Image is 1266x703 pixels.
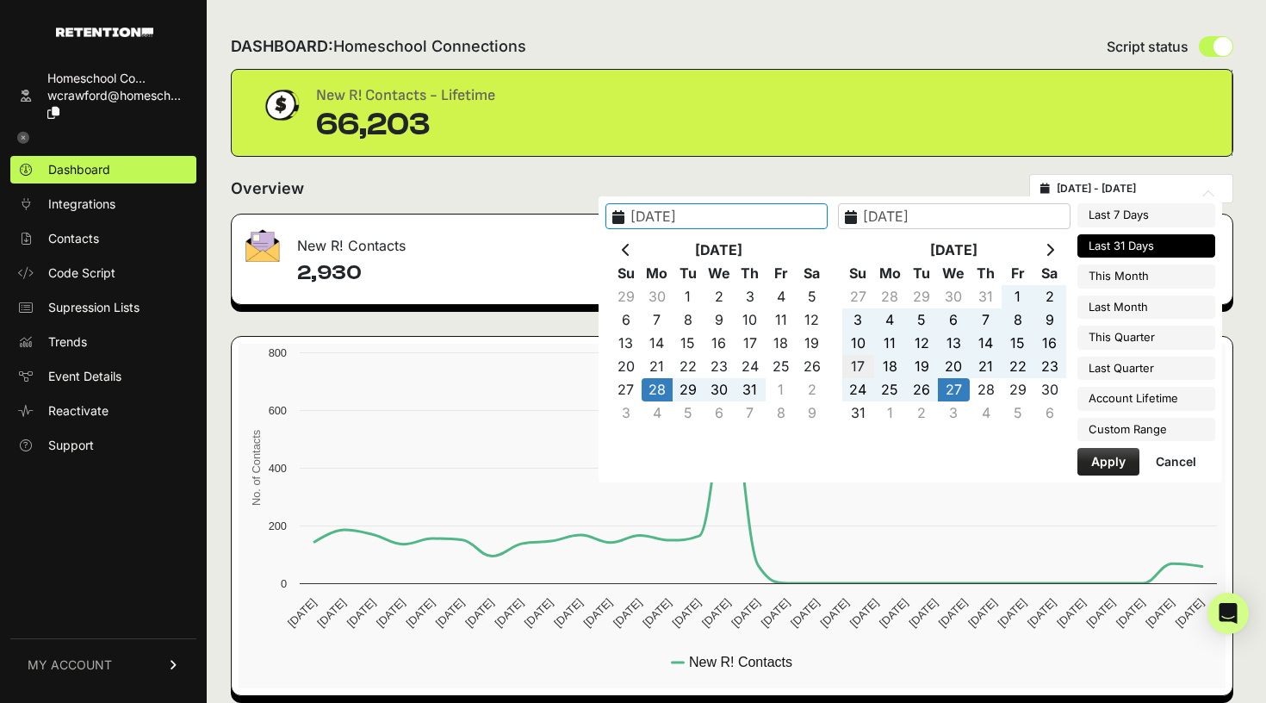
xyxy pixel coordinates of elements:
td: 10 [842,332,874,355]
div: 66,203 [316,108,495,142]
span: wcrawford@homesch... [47,88,181,103]
th: Mo [642,262,673,285]
td: 30 [938,285,970,308]
th: Su [611,262,642,285]
td: 29 [1002,378,1033,401]
text: [DATE] [344,596,378,630]
text: No. of Contacts [250,430,263,506]
td: 29 [906,285,938,308]
button: Cancel [1142,448,1210,476]
td: 4 [970,401,1002,425]
td: 11 [766,308,797,332]
td: 6 [1033,401,1065,425]
li: Last 7 Days [1077,203,1215,227]
a: Contacts [10,225,196,252]
td: 23 [1033,355,1065,378]
span: Reactivate [48,402,109,420]
td: 25 [874,378,906,401]
td: 14 [970,332,1002,355]
th: [DATE] [874,239,1034,262]
td: 25 [766,355,797,378]
text: New R! Contacts [689,655,792,669]
td: 30 [642,285,673,308]
td: 7 [735,401,766,425]
td: 27 [611,378,642,401]
button: Apply [1077,448,1139,476]
text: [DATE] [285,596,319,630]
td: 4 [874,308,906,332]
td: 1 [1002,285,1033,308]
span: Trends [48,333,87,351]
td: 18 [766,332,797,355]
div: Open Intercom Messenger [1207,593,1249,634]
td: 30 [1033,378,1065,401]
td: 29 [611,285,642,308]
text: [DATE] [877,596,910,630]
td: 6 [611,308,642,332]
a: Event Details [10,363,196,390]
th: Su [842,262,874,285]
td: 31 [970,285,1002,308]
text: [DATE] [965,596,999,630]
td: 17 [842,355,874,378]
span: Integrations [48,196,115,213]
td: 9 [797,401,828,425]
td: 11 [874,332,906,355]
th: Th [735,262,766,285]
img: Retention.com [56,28,153,37]
text: 400 [269,462,287,475]
td: 19 [906,355,938,378]
td: 17 [735,332,766,355]
td: 31 [735,378,766,401]
text: [DATE] [729,596,762,630]
td: 4 [642,401,673,425]
td: 5 [906,308,938,332]
th: Mo [874,262,906,285]
td: 3 [735,285,766,308]
td: 9 [704,308,735,332]
text: [DATE] [906,596,940,630]
td: 7 [970,308,1002,332]
th: Sa [1033,262,1065,285]
td: 5 [1002,401,1033,425]
td: 16 [704,332,735,355]
td: 6 [704,401,735,425]
td: 7 [642,308,673,332]
td: 3 [611,401,642,425]
li: Last 31 Days [1077,234,1215,258]
td: 12 [797,308,828,332]
td: 21 [642,355,673,378]
td: 21 [970,355,1002,378]
td: 23 [704,355,735,378]
td: 3 [938,401,970,425]
li: This Quarter [1077,326,1215,350]
span: Dashboard [48,161,110,178]
td: 24 [842,378,874,401]
td: 2 [704,285,735,308]
td: 27 [842,285,874,308]
td: 9 [1033,308,1065,332]
text: [DATE] [996,596,1029,630]
td: 15 [1002,332,1033,355]
a: Homeschool Co... wcrawford@homesch... [10,65,196,127]
text: [DATE] [1084,596,1118,630]
a: Dashboard [10,156,196,184]
a: Trends [10,328,196,356]
td: 26 [906,378,938,401]
td: 19 [797,332,828,355]
text: 800 [269,346,287,359]
div: New R! Contacts [232,215,730,266]
text: [DATE] [1114,596,1147,630]
td: 13 [938,332,970,355]
td: 4 [766,285,797,308]
text: 0 [281,577,287,590]
text: 200 [269,519,287,532]
span: Homeschool Connections [333,37,526,55]
th: Fr [766,262,797,285]
td: 13 [611,332,642,355]
td: 1 [874,401,906,425]
td: 2 [906,401,938,425]
h2: Overview [231,177,304,201]
th: Fr [1002,262,1033,285]
a: Supression Lists [10,294,196,321]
